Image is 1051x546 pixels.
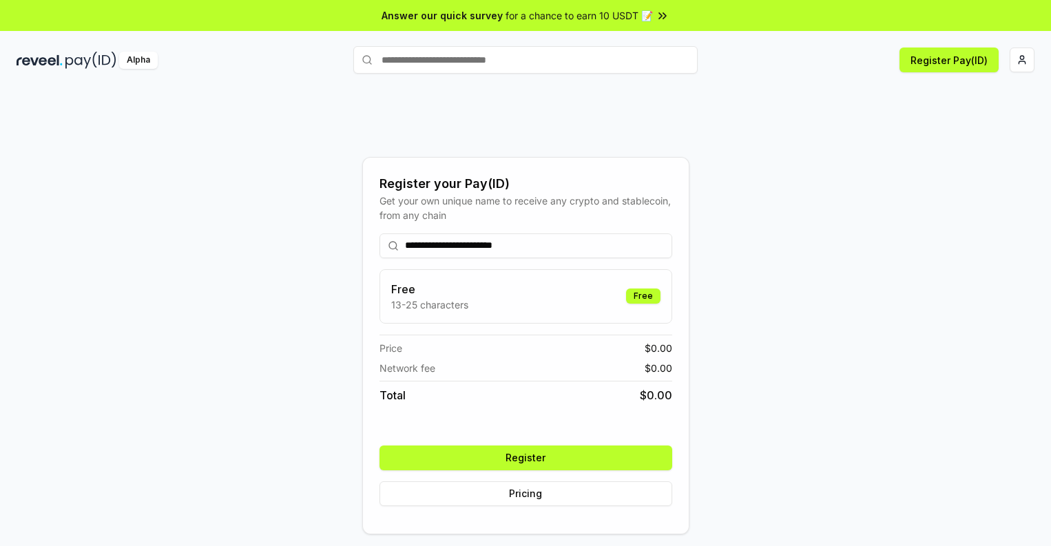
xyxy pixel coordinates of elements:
[379,445,672,470] button: Register
[645,361,672,375] span: $ 0.00
[119,52,158,69] div: Alpha
[645,341,672,355] span: $ 0.00
[626,288,660,304] div: Free
[640,387,672,403] span: $ 0.00
[17,52,63,69] img: reveel_dark
[506,8,653,23] span: for a chance to earn 10 USDT 📝
[391,281,468,297] h3: Free
[379,193,672,222] div: Get your own unique name to receive any crypto and stablecoin, from any chain
[379,341,402,355] span: Price
[379,174,672,193] div: Register your Pay(ID)
[379,387,406,403] span: Total
[391,297,468,312] p: 13-25 characters
[379,361,435,375] span: Network fee
[65,52,116,69] img: pay_id
[382,8,503,23] span: Answer our quick survey
[899,48,999,72] button: Register Pay(ID)
[379,481,672,506] button: Pricing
